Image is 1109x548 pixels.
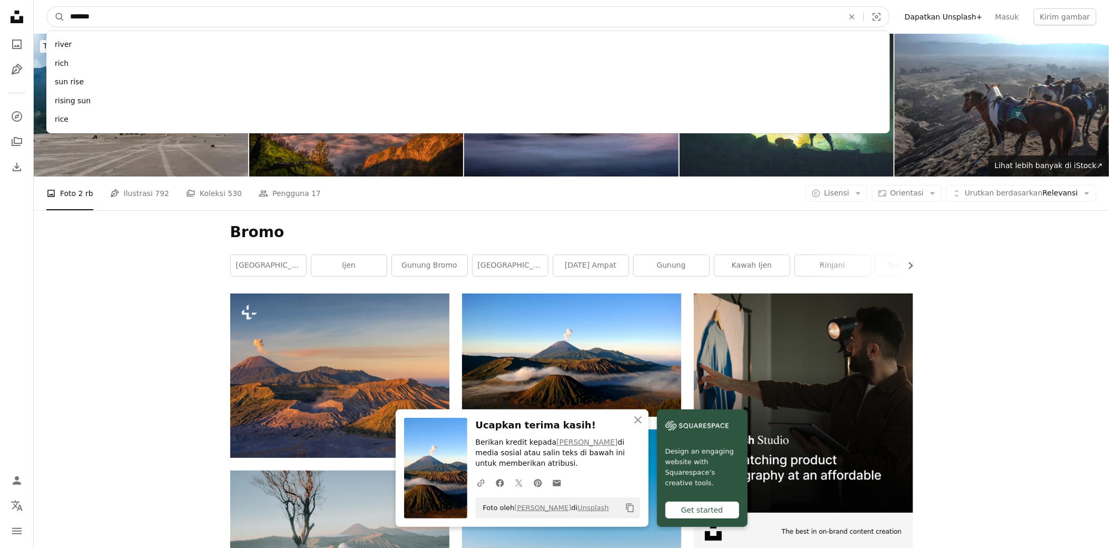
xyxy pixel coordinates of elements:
[6,106,27,127] a: Jelajahi
[965,188,1078,199] span: Relevansi
[6,495,27,516] button: Bahasa
[634,255,709,276] a: gunung
[988,155,1109,177] a: Lihat lebih banyak di iStock↗
[705,524,722,541] img: file-1631678316303-ed18b8b5cb9cimage
[478,500,609,516] span: Foto oleh di
[230,293,449,458] img: Pemandangan udara puncak Gunung Bromo saat matahari terbenam oranye dan biru pastel di Indonesia
[6,470,27,491] a: Masuk/Daftar
[476,437,640,469] p: Berikan kredit kepada di media sosial atau salin teks di bawah ini untuk memberikan atribusi.
[46,73,890,92] div: sun rise
[509,472,528,493] a: Bagikan di Twitter
[901,255,913,276] button: gulir daftar ke kanan
[155,188,169,199] span: 792
[965,189,1043,197] span: Urutkan berdasarkan
[34,34,248,177] img: Pemandangan indah SUV kuno yang berkendara melalui gurun dekat gunung berapi Bromo
[6,34,27,55] a: Foto
[898,8,989,25] a: Dapatkan Unsplash+
[47,7,65,27] button: Pencarian di Unsplash
[43,42,174,50] span: Telusuri gambar premium di iStock |
[259,177,321,210] a: Pengguna 17
[462,350,681,359] a: gunung coklat dan hitam di bawah langit biru pada siang hari
[665,418,729,434] img: file-1606177908946-d1eed1cbe4f5image
[946,185,1096,202] button: Urutkan berdasarkanRelevansi
[995,161,1103,170] span: Lihat lebih banyak di iStock ↗
[311,255,387,276] a: ijen
[6,59,27,80] a: Ilustrasi
[473,255,548,276] a: [GEOGRAPHIC_DATA]
[46,6,890,27] form: Temuka visual di seluruh situs
[230,223,913,242] h1: Bromo
[864,7,889,27] button: Pencarian visual
[186,177,242,210] a: Koleksi 530
[392,255,467,276] a: Gunung Bromo
[311,188,321,199] span: 17
[840,7,863,27] button: Hapus
[547,472,566,493] a: Bagikan melalui email
[40,40,261,53] div: Diskon 20% di iStock ↗
[6,156,27,178] a: Riwayat Pengunduhan
[228,188,242,199] span: 530
[514,504,571,512] a: [PERSON_NAME]
[895,34,1109,177] img: Kuda untuk pariwisata ke dalam kawah Gunung Bromo Indonesia dengan pemandangan gurun sangat alami.
[476,418,640,433] h3: Ucapkan terima kasih!
[665,502,739,518] div: Get started
[890,189,924,197] span: Orientasi
[714,255,790,276] a: kawah ijen
[782,527,902,536] span: The best in on-brand content creation
[462,293,681,417] img: gunung coklat dan hitam di bawah langit biru pada siang hari
[621,499,639,517] button: Salin ke papan klip
[876,255,951,276] a: tumpak sewu
[556,438,617,446] a: [PERSON_NAME]
[553,255,629,276] a: [DATE] ampat
[806,185,868,202] button: Lisensi
[6,6,27,30] a: Beranda — Unsplash
[34,34,267,59] a: Telusuri gambar premium di iStock|Diskon 20% di iStock↗
[824,189,849,197] span: Lisensi
[1034,8,1096,25] button: Kirim gambar
[872,185,942,202] button: Orientasi
[230,371,449,380] a: Pemandangan udara puncak Gunung Bromo saat matahari terbenam oranye dan biru pastel di Indonesia
[46,54,890,73] div: rich
[528,472,547,493] a: Bagikan di Pinterest
[577,504,609,512] a: Unsplash
[110,177,169,210] a: Ilustrasi 792
[490,472,509,493] a: Bagikan di Facebook
[46,92,890,111] div: rising sun
[989,8,1025,25] a: Masuk
[665,446,739,488] span: Design an engaging website with Squarespace’s creative tools.
[231,255,306,276] a: [GEOGRAPHIC_DATA]
[694,293,913,513] img: file-1715714098234-25b8b4e9d8faimage
[657,409,748,527] a: Design an engaging website with Squarespace’s creative tools.Get started
[6,131,27,152] a: Koleksi
[6,521,27,542] button: Menu
[46,35,890,54] div: river
[46,110,890,129] div: rice
[230,539,449,548] a: dua orang melihat gunung
[795,255,870,276] a: rinjani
